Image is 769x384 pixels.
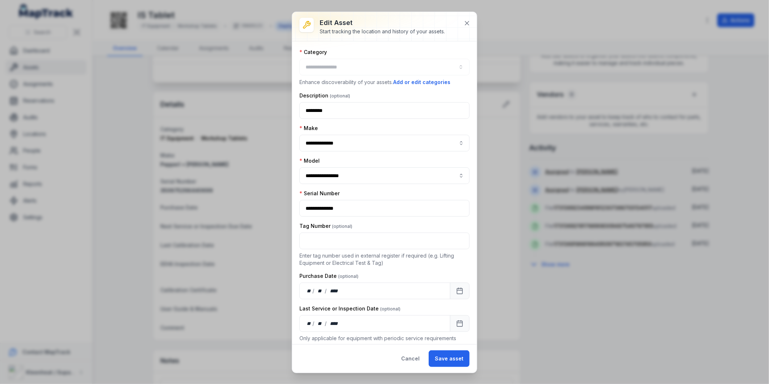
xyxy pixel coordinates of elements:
label: Last Service or Inspection Date [299,305,400,312]
div: / [313,320,315,327]
div: / [325,320,327,327]
div: year, [327,320,341,327]
div: month, [315,287,325,295]
label: Serial Number [299,190,340,197]
div: / [313,287,315,295]
div: year, [327,287,341,295]
label: Model [299,157,320,164]
input: asset-edit:cf[8d30bdcc-ee20-45c2-b158-112416eb6043]-label [299,135,470,151]
div: / [325,287,327,295]
div: month, [315,320,325,327]
p: Only applicable for equipment with periodic service requirements [299,335,470,342]
label: Make [299,125,318,132]
h3: Edit asset [320,18,445,28]
label: Description [299,92,350,99]
label: Purchase Date [299,272,358,280]
p: Enter tag number used in external register if required (e.g. Lifting Equipment or Electrical Test... [299,252,470,267]
div: day, [306,320,313,327]
button: Add or edit categories [393,78,451,86]
button: Save asset [429,350,470,367]
div: day, [306,287,313,295]
p: Enhance discoverability of your assets. [299,78,470,86]
input: asset-edit:cf[5827e389-34f9-4b46-9346-a02c2bfa3a05]-label [299,167,470,184]
button: Cancel [395,350,426,367]
button: Calendar [450,315,470,332]
div: Start tracking the location and history of your assets. [320,28,445,35]
button: Calendar [450,283,470,299]
label: Category [299,49,327,56]
label: Tag Number [299,222,352,230]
